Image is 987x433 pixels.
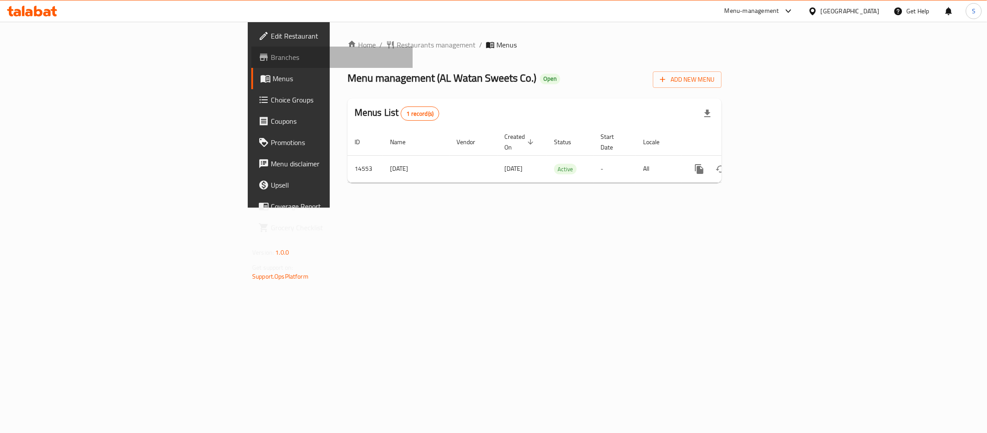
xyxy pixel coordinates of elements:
span: Active [554,164,577,174]
nav: breadcrumb [347,39,722,50]
a: Edit Restaurant [251,25,413,47]
table: enhanced table [347,129,781,183]
a: Coupons [251,110,413,132]
span: ID [355,137,371,147]
div: Open [540,74,560,84]
span: Upsell [271,180,406,190]
span: Locale [643,137,671,147]
td: [DATE] [383,155,449,182]
span: Coupons [271,116,406,126]
span: Choice Groups [271,94,406,105]
button: Change Status [710,158,731,180]
span: Add New Menu [660,74,714,85]
a: Branches [251,47,413,68]
span: Created On [504,131,536,153]
a: Upsell [251,174,413,196]
span: Name [390,137,417,147]
button: Add New Menu [653,71,722,88]
span: 1.0.0 [275,247,289,258]
span: Open [540,75,560,83]
span: Edit Restaurant [271,31,406,41]
a: Restaurants management [386,39,476,50]
a: Support.OpsPlatform [252,271,308,282]
span: Menus [496,39,517,50]
td: - [593,155,636,182]
span: Grocery Checklist [271,222,406,233]
a: Grocery Checklist [251,217,413,238]
span: Coverage Report [271,201,406,212]
span: Menu disclaimer [271,158,406,169]
a: Menu disclaimer [251,153,413,174]
span: 1 record(s) [401,110,439,118]
a: Coverage Report [251,196,413,217]
div: Export file [697,103,718,124]
span: Branches [271,52,406,63]
span: Promotions [271,137,406,148]
a: Menus [251,68,413,89]
span: Start Date [601,131,625,153]
div: Menu-management [725,6,779,16]
div: [GEOGRAPHIC_DATA] [821,6,879,16]
span: Vendor [456,137,487,147]
span: Status [554,137,583,147]
span: Version: [252,247,274,258]
div: Total records count [401,106,439,121]
td: All [636,155,682,182]
span: Menus [273,73,406,84]
span: [DATE] [504,163,523,174]
span: Get support on: [252,262,293,273]
li: / [479,39,482,50]
button: more [689,158,710,180]
th: Actions [682,129,781,156]
span: Restaurants management [397,39,476,50]
a: Choice Groups [251,89,413,110]
span: Menu management ( AL Watan Sweets Co. ) [347,68,536,88]
h2: Menus List [355,106,439,121]
span: S [972,6,975,16]
a: Promotions [251,132,413,153]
